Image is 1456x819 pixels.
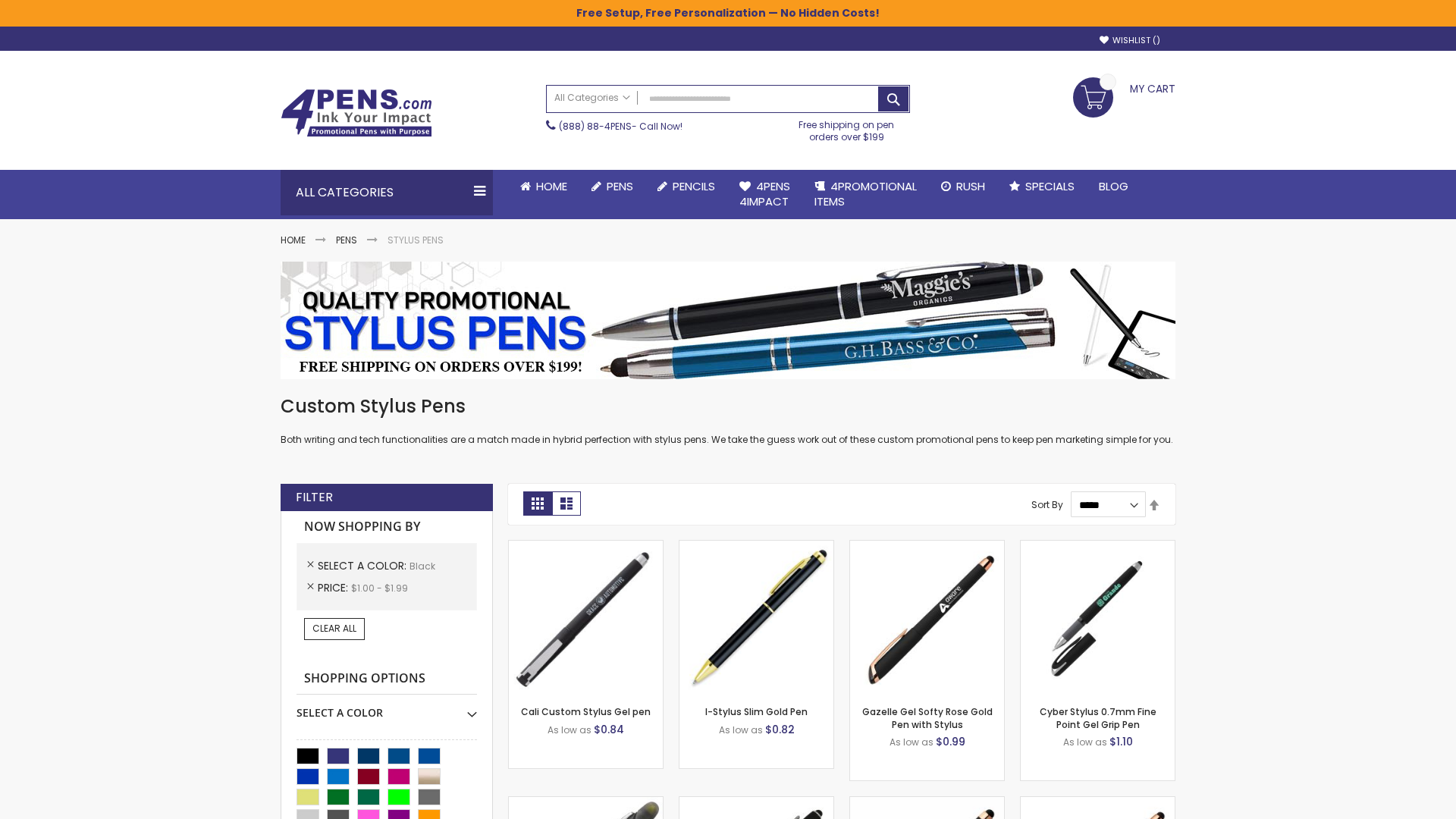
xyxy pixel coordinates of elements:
[679,796,833,809] a: Custom Soft Touch® Metal Pens with Stylus-Black
[850,541,1004,695] img: Gazelle Gel Softy Rose Gold Pen with Stylus-Black
[318,580,351,595] span: Price
[765,722,795,737] span: $0.82
[850,796,1004,809] a: Islander Softy Rose Gold Gel Pen with Stylus-Black
[336,234,357,246] a: Pens
[1031,498,1063,511] label: Sort By
[705,705,808,718] a: I-Stylus Slim Gold Pen
[579,170,645,203] a: Pens
[281,394,1175,419] h1: Custom Stylus Pens
[281,394,1175,447] div: Both writing and tech functionalities are a match made in hybrid perfection with stylus pens. We ...
[956,178,985,194] span: Rush
[850,540,1004,553] a: Gazelle Gel Softy Rose Gold Pen with Stylus-Black
[297,695,477,720] div: Select A Color
[1040,705,1156,730] a: Cyber Stylus 0.7mm Fine Point Gel Grip Pen
[388,234,444,246] strong: Stylus Pens
[1087,170,1141,203] a: Blog
[739,178,790,209] span: 4Pens 4impact
[929,170,997,203] a: Rush
[304,618,365,639] a: Clear All
[783,113,911,143] div: Free shipping on pen orders over $199
[523,491,552,516] strong: Grid
[890,736,934,748] span: As low as
[554,92,630,104] span: All Categories
[1109,734,1133,749] span: $1.10
[559,120,682,133] span: - Call Now!
[508,170,579,203] a: Home
[679,540,833,553] a: I-Stylus Slim Gold-Black
[296,489,333,506] strong: Filter
[409,560,435,573] span: Black
[351,582,408,595] span: $1.00 - $1.99
[297,663,477,695] strong: Shopping Options
[814,178,917,209] span: 4PROMOTIONAL ITEMS
[645,170,727,203] a: Pencils
[547,86,638,111] a: All Categories
[297,511,477,543] strong: Now Shopping by
[536,178,567,194] span: Home
[509,541,663,695] img: Cali Custom Stylus Gel pen-Black
[1025,178,1075,194] span: Specials
[281,89,432,137] img: 4Pens Custom Pens and Promotional Products
[559,120,632,133] a: (888) 88-4PENS
[1099,178,1128,194] span: Blog
[594,722,624,737] span: $0.84
[679,541,833,695] img: I-Stylus Slim Gold-Black
[1100,35,1160,46] a: Wishlist
[312,622,356,635] span: Clear All
[1021,541,1175,695] img: Cyber Stylus 0.7mm Fine Point Gel Grip Pen-Black
[509,796,663,809] a: Souvenir® Jalan Highlighter Stylus Pen Combo-Black
[1021,796,1175,809] a: Gazelle Gel Softy Rose Gold Pen with Stylus - ColorJet-Black
[862,705,993,730] a: Gazelle Gel Softy Rose Gold Pen with Stylus
[1021,540,1175,553] a: Cyber Stylus 0.7mm Fine Point Gel Grip Pen-Black
[936,734,965,749] span: $0.99
[719,723,763,736] span: As low as
[281,234,306,246] a: Home
[509,540,663,553] a: Cali Custom Stylus Gel pen-Black
[673,178,715,194] span: Pencils
[521,705,651,718] a: Cali Custom Stylus Gel pen
[1063,736,1107,748] span: As low as
[607,178,633,194] span: Pens
[548,723,591,736] span: As low as
[281,170,493,215] div: All Categories
[997,170,1087,203] a: Specials
[281,262,1175,379] img: Stylus Pens
[318,558,409,573] span: Select A Color
[802,170,929,219] a: 4PROMOTIONALITEMS
[727,170,802,219] a: 4Pens4impact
